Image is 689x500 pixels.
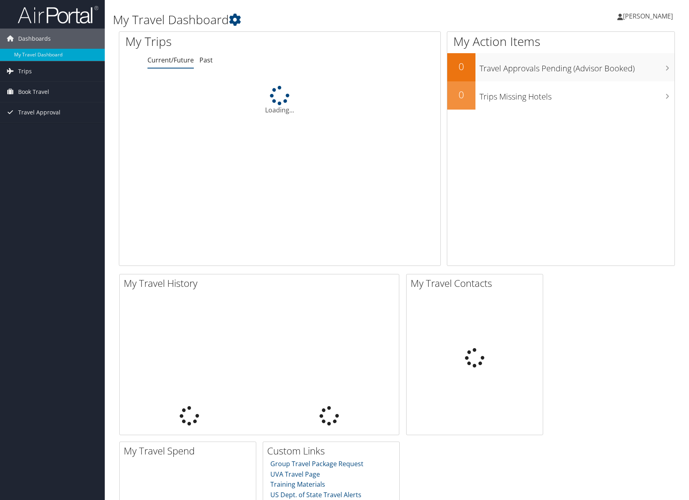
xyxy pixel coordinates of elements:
[479,59,674,74] h3: Travel Approvals Pending (Advisor Booked)
[18,29,51,49] span: Dashboards
[270,470,320,479] a: UVA Travel Page
[18,61,32,81] span: Trips
[479,87,674,102] h3: Trips Missing Hotels
[119,86,440,115] div: Loading...
[124,276,399,290] h2: My Travel History
[18,82,49,102] span: Book Travel
[125,33,301,50] h1: My Trips
[623,12,673,21] span: [PERSON_NAME]
[267,444,399,458] h2: Custom Links
[447,33,674,50] h1: My Action Items
[18,102,60,122] span: Travel Approval
[199,56,213,64] a: Past
[18,5,98,24] img: airportal-logo.png
[270,480,325,489] a: Training Materials
[617,4,681,28] a: [PERSON_NAME]
[447,81,674,110] a: 0Trips Missing Hotels
[270,490,361,499] a: US Dept. of State Travel Alerts
[447,53,674,81] a: 0Travel Approvals Pending (Advisor Booked)
[113,11,492,28] h1: My Travel Dashboard
[447,60,475,73] h2: 0
[447,88,475,102] h2: 0
[124,444,256,458] h2: My Travel Spend
[270,459,363,468] a: Group Travel Package Request
[411,276,543,290] h2: My Travel Contacts
[147,56,194,64] a: Current/Future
